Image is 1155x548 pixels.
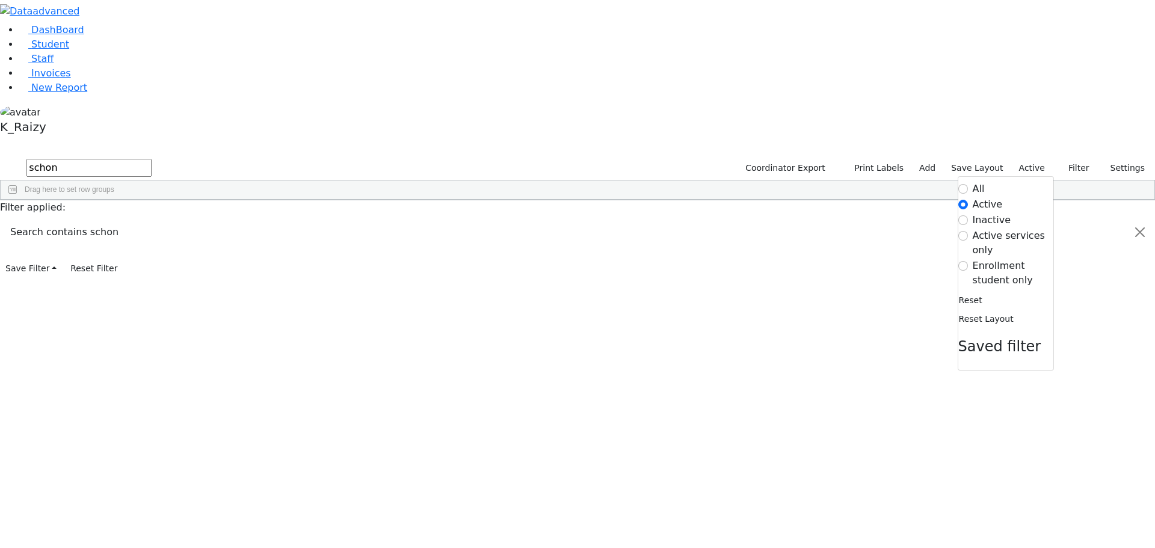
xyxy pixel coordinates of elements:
[958,310,1014,328] button: Reset Layout
[31,38,69,50] span: Student
[19,67,71,79] a: Invoices
[25,185,114,194] span: Drag here to set row groups
[31,53,54,64] span: Staff
[958,215,968,225] input: Inactive
[973,197,1003,212] label: Active
[958,261,968,271] input: Enrollment student only
[973,182,985,196] label: All
[840,159,909,177] button: Print Labels
[19,82,87,93] a: New Report
[973,229,1053,257] label: Active services only
[65,259,123,278] button: Reset Filter
[738,159,831,177] button: Coordinator Export
[31,82,87,93] span: New Report
[1014,159,1050,177] label: Active
[973,259,1053,288] label: Enrollment student only
[958,184,968,194] input: All
[31,24,84,35] span: DashBoard
[19,38,69,50] a: Student
[958,231,968,241] input: Active services only
[958,338,1041,355] span: Saved filter
[19,24,84,35] a: DashBoard
[1053,159,1095,177] button: Filter
[958,200,968,209] input: Active
[973,213,1011,227] label: Inactive
[1126,215,1154,249] button: Close
[31,67,71,79] span: Invoices
[914,159,941,177] a: Add
[1095,159,1150,177] button: Settings
[946,159,1008,177] button: Save Layout
[958,291,983,310] button: Reset
[958,176,1054,371] div: Settings
[26,159,152,177] input: Search
[19,53,54,64] a: Staff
